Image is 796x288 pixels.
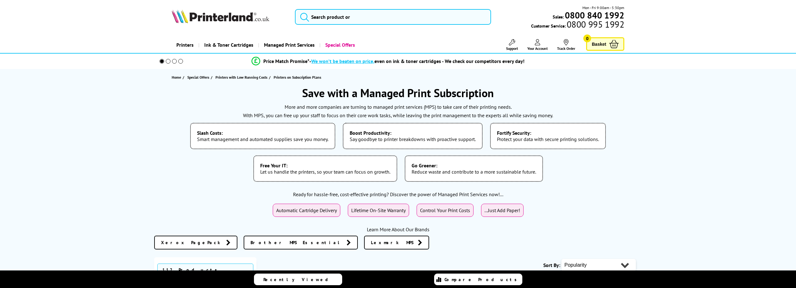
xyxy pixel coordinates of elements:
span: Printers with Low Running Costs [215,74,267,81]
span: Recently Viewed [263,277,334,282]
b: Go Greener: [412,162,536,169]
b: Boost Productivity: [350,130,476,136]
a: Printers with Low Running Costs [215,74,269,81]
p: With MPS, you can free up your staff to focus on their core work tasks, while leaving the print m... [154,111,642,120]
a: Track Order [557,39,575,51]
a: Lexmark MPS [364,236,429,249]
a: Recently Viewed [254,274,342,285]
li: Let us handle the printers, so your team can focus on growth. [253,155,397,182]
a: Printers [172,37,198,53]
span: 112 Products Found [157,264,254,282]
span: Printers on Subscription Plans [274,75,321,80]
a: Special Offers [187,74,211,81]
span: Ink & Toner Cartridges [204,37,253,53]
span: Control Your Print Costs [420,207,470,213]
span: Customer Service: [531,21,624,29]
li: Protect your data with secure printing solutions. [490,123,606,149]
h1: Save with a Managed Print Subscription [154,86,642,100]
a: Managed Print Services [258,37,319,53]
li: Reduce waste and contribute to a more sustainable future. [405,155,543,182]
a: Ink & Toner Cartridges [198,37,258,53]
span: Support [506,46,518,51]
b: Slash Costs: [197,130,328,136]
span: Special Offers [187,74,209,81]
li: modal_Promise [151,56,626,67]
span: Compare Products [444,277,520,282]
span: Lifetime On-Site Warranty [351,207,406,213]
span: Mon - Fri 9:00am - 5:30pm [582,5,624,11]
a: Basket 0 [586,37,624,51]
span: ...Just Add Paper! [484,207,520,213]
div: - even on ink & toner cartridges - We check our competitors every day! [309,58,525,64]
b: Free Your IT: [260,162,390,169]
span: Xerox PagePack [161,239,223,246]
a: Home [172,74,183,81]
span: Your Account [527,46,548,51]
span: Price Match Promise* [263,58,309,64]
img: Printerland Logo [172,9,269,23]
a: 0800 840 1992 [564,12,624,18]
span: 0 [583,34,591,42]
a: Support [506,39,518,51]
a: Xerox PagePack [154,236,237,249]
p: More and more companies are turning to managed print services (MPS) to take care of their printin... [154,103,642,111]
span: Sales: [553,14,564,20]
a: Special Offers [319,37,360,53]
li: Smart management and automated supplies save you money. [190,123,335,149]
li: Say goodbye to printer breakdowns with proactive support. [343,123,483,149]
a: Brother MPS Essential [244,236,358,249]
span: We won’t be beaten on price, [311,58,374,64]
a: Your Account [527,39,548,51]
b: 0800 840 1992 [565,9,624,21]
div: Learn More About Our Brands [154,226,642,233]
div: Ready for hassle-free, cost-effective printing? Discover the power of Managed Print Services now!... [154,191,642,197]
span: Sort By: [543,262,560,268]
span: Basket [592,40,606,48]
a: Printerland Logo [172,9,287,24]
a: Compare Products [434,274,522,285]
input: Search product or [295,9,491,25]
span: 0800 995 1992 [566,21,624,27]
span: Lexmark MPS [371,239,415,246]
span: Automatic Cartridge Delivery [276,207,337,213]
b: Fortify Security: [497,130,599,136]
span: Brother MPS Essential [251,239,343,246]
